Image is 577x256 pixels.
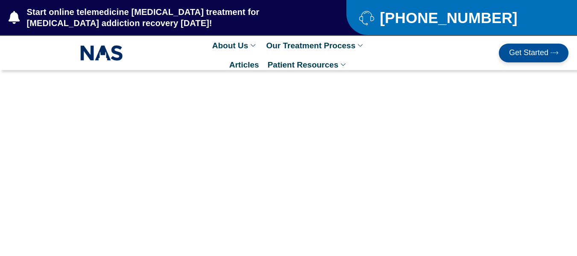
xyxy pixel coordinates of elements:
a: Start online telemedicine [MEDICAL_DATA] treatment for [MEDICAL_DATA] addiction recovery [DATE]! [9,6,312,29]
span: Get Started [509,49,548,57]
a: Articles [225,55,264,74]
span: Start online telemedicine [MEDICAL_DATA] treatment for [MEDICAL_DATA] addiction recovery [DATE]! [25,6,312,29]
a: About Us [208,36,262,55]
a: Patient Resources [263,55,352,74]
a: [PHONE_NUMBER] [359,10,556,25]
img: NAS_email_signature-removebg-preview.png [80,43,123,63]
span: [PHONE_NUMBER] [378,12,517,23]
a: Our Treatment Process [262,36,369,55]
a: Get Started [499,44,568,62]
